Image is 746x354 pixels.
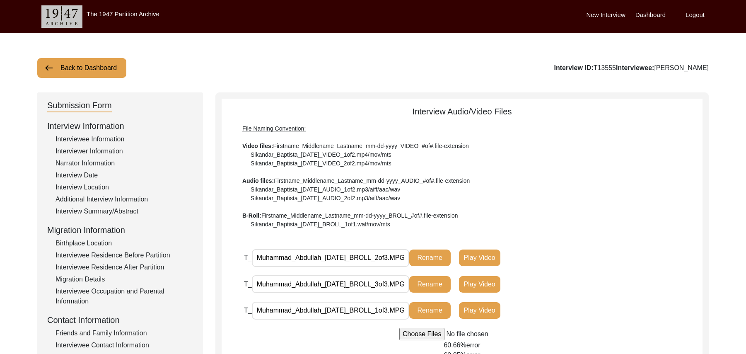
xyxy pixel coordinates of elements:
[87,10,159,17] label: The 1947 Partition Archive
[686,10,705,20] label: Logout
[56,340,193,350] div: Interviewee Contact Information
[459,250,500,266] button: Play Video
[242,143,273,149] b: Video files:
[466,342,480,349] span: error
[409,250,451,266] button: Rename
[635,10,666,20] label: Dashboard
[56,238,193,248] div: Birthplace Location
[244,254,252,261] span: T_
[444,342,466,349] span: 60.66%
[554,64,594,71] b: Interview ID:
[587,10,625,20] label: New Interview
[56,250,193,260] div: Interviewee Residence Before Partition
[47,120,193,132] div: Interview Information
[244,307,252,314] span: T_
[41,5,82,28] img: header-logo.png
[56,182,193,192] div: Interview Location
[56,158,193,168] div: Narrator Information
[409,276,451,293] button: Rename
[56,170,193,180] div: Interview Date
[616,64,654,71] b: Interviewee:
[56,194,193,204] div: Additional Interview Information
[459,302,500,319] button: Play Video
[56,328,193,338] div: Friends and Family Information
[56,274,193,284] div: Migration Details
[56,286,193,306] div: Interviewee Occupation and Parental Information
[44,63,54,73] img: arrow-left.png
[56,146,193,156] div: Interviewer Information
[409,302,451,319] button: Rename
[56,262,193,272] div: Interviewee Residence After Partition
[242,125,306,132] span: File Naming Convention:
[56,206,193,216] div: Interview Summary/Abstract
[242,177,274,184] b: Audio files:
[459,276,500,293] button: Play Video
[222,105,703,229] div: Interview Audio/Video Files
[47,224,193,236] div: Migration Information
[56,134,193,144] div: Interviewee Information
[554,63,709,73] div: T13555 [PERSON_NAME]
[242,124,682,229] div: Firstname_Middlename_Lastname_mm-dd-yyyy_VIDEO_#of#.file-extension Sikandar_Baptista_[DATE]_VIDEO...
[242,212,261,219] b: B-Roll:
[47,99,112,112] div: Submission Form
[244,281,252,288] span: T_
[37,58,126,78] button: Back to Dashboard
[47,314,193,326] div: Contact Information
